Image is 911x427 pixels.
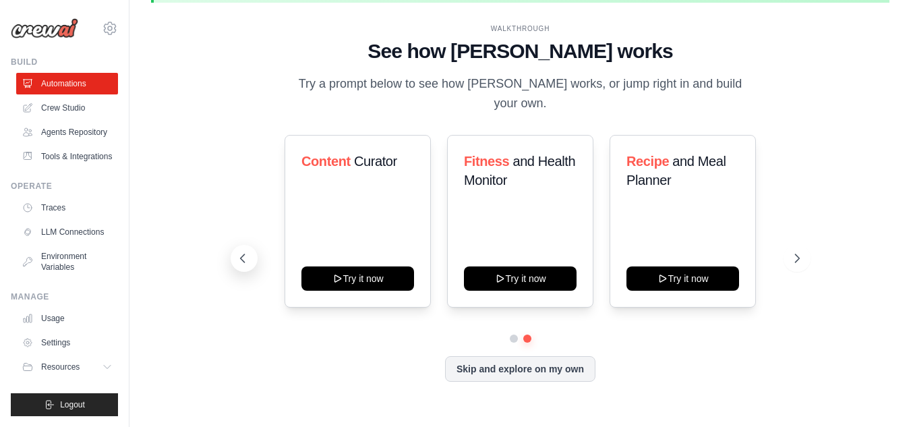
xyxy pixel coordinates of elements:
button: Try it now [301,266,414,291]
a: Usage [16,308,118,329]
span: and Meal Planner [626,154,726,188]
div: Manage [11,291,118,302]
span: and Health Monitor [464,154,575,188]
a: Traces [16,197,118,219]
button: Logout [11,393,118,416]
span: Curator [353,154,396,169]
iframe: Chat Widget [844,362,911,427]
button: Resources [16,356,118,378]
span: Content [301,154,351,169]
span: Resources [41,362,80,372]
div: WALKTHROUGH [241,24,800,34]
button: Try it now [464,266,577,291]
div: Operate [11,181,118,192]
h1: See how [PERSON_NAME] works [241,39,800,63]
a: Crew Studio [16,97,118,119]
a: LLM Connections [16,221,118,243]
span: Fitness [464,154,509,169]
a: Automations [16,73,118,94]
span: Logout [60,399,85,410]
button: Skip and explore on my own [445,356,595,382]
p: Try a prompt below to see how [PERSON_NAME] works, or jump right in and build your own. [294,74,747,114]
button: Try it now [626,266,739,291]
img: Logo [11,18,78,38]
a: Tools & Integrations [16,146,118,167]
div: Build [11,57,118,67]
a: Settings [16,332,118,353]
a: Agents Repository [16,121,118,143]
span: Recipe [626,154,669,169]
a: Environment Variables [16,246,118,278]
